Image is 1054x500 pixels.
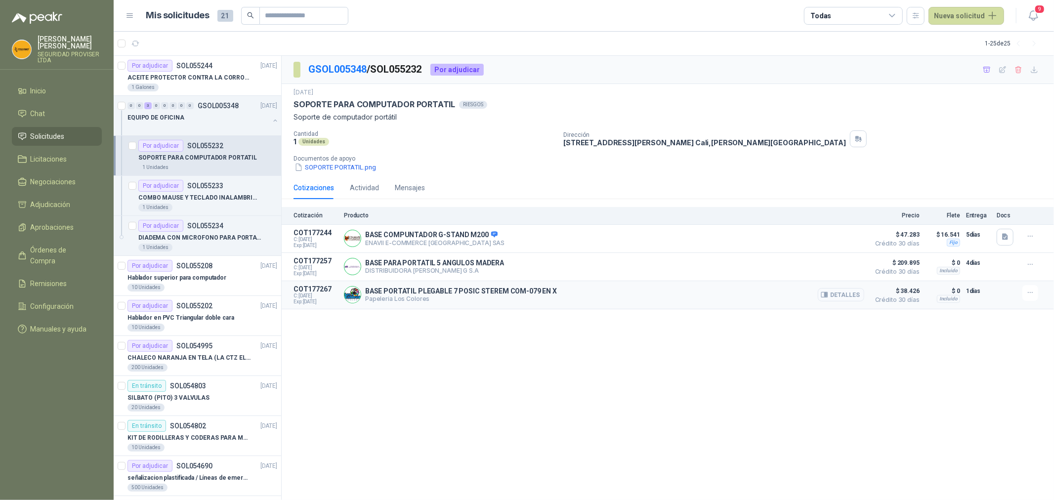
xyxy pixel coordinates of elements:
[12,297,102,316] a: Configuración
[217,10,233,22] span: 21
[870,229,920,241] span: $ 47.283
[810,10,831,21] div: Todas
[12,241,102,270] a: Órdenes de Compra
[186,102,194,109] div: 0
[870,269,920,275] span: Crédito 30 días
[12,12,62,24] img: Logo peakr
[176,342,212,349] p: SOL054995
[997,212,1016,219] p: Docs
[127,60,172,72] div: Por adjudicar
[138,193,261,203] p: COMBO MAUSE Y TECLADO INALAMBRICO
[176,462,212,469] p: SOL054690
[365,267,504,274] p: DISTRIBUIDORA [PERSON_NAME] G S.A
[127,420,166,432] div: En tránsito
[146,8,210,23] h1: Mis solicitudes
[138,164,172,171] div: 1 Unidades
[947,239,960,247] div: Fijo
[127,324,165,332] div: 10 Unidades
[926,285,960,297] p: $ 0
[260,301,277,311] p: [DATE]
[260,461,277,471] p: [DATE]
[260,341,277,351] p: [DATE]
[294,88,313,97] p: [DATE]
[12,320,102,338] a: Manuales y ayuda
[127,393,210,403] p: SILBATO (PITO) 3 VALVULAS
[294,271,338,277] span: Exp: [DATE]
[308,63,367,75] a: GSOL005348
[138,204,172,211] div: 1 Unidades
[31,324,87,334] span: Manuales y ayuda
[308,62,422,77] p: / SOL055232
[31,154,67,165] span: Licitaciones
[12,82,102,100] a: Inicio
[298,138,329,146] div: Unidades
[926,212,960,219] p: Flete
[187,142,223,149] p: SOL055232
[127,433,251,443] p: KIT DE RODILLERAS Y CODERAS PARA MOTORIZADO
[928,7,1004,25] button: Nueva solicitud
[144,102,152,109] div: 3
[294,212,338,219] p: Cotización
[870,241,920,247] span: Crédito 30 días
[127,460,172,472] div: Por adjudicar
[966,229,991,241] p: 5 días
[294,99,455,110] p: SOPORTE PARA COMPUTADOR PORTATIL
[260,421,277,431] p: [DATE]
[127,473,251,483] p: señalizacion plastificada / Líneas de emergencia
[38,36,102,49] p: [PERSON_NAME] [PERSON_NAME]
[294,182,334,193] div: Cotizaciones
[926,257,960,269] p: $ 0
[294,243,338,249] span: Exp: [DATE]
[127,364,168,372] div: 200 Unidades
[294,257,338,265] p: COT177257
[136,102,143,109] div: 0
[114,256,281,296] a: Por adjudicarSOL055208[DATE] Hablador superior para computador10 Unidades
[138,180,183,192] div: Por adjudicar
[12,274,102,293] a: Remisiones
[187,182,223,189] p: SOL055233
[127,380,166,392] div: En tránsito
[127,484,168,492] div: 500 Unidades
[114,216,281,256] a: Por adjudicarSOL055234DIADEMA CON MICROFONO PARA PORTATIL CON USB1 Unidades
[294,229,338,237] p: COT177244
[38,51,102,63] p: SEGURIDAD PROVISER LTDA
[294,265,338,271] span: C: [DATE]
[170,382,206,389] p: SOL054803
[114,416,281,456] a: En tránsitoSOL054802[DATE] KIT DE RODILLERAS Y CODERAS PARA MOTORIZADO10 Unidades
[127,83,159,91] div: 1 Galones
[138,220,183,232] div: Por adjudicar
[966,257,991,269] p: 4 días
[260,101,277,111] p: [DATE]
[12,104,102,123] a: Chat
[563,131,846,138] p: Dirección
[114,56,281,96] a: Por adjudicarSOL055244[DATE] ACEITE PROTECTOR CONTRA LA CORROSION - PARA LIMPIEZA DE ARMAMENTO1 G...
[12,172,102,191] a: Negociaciones
[114,176,281,216] a: Por adjudicarSOL055233COMBO MAUSE Y TECLADO INALAMBRICO1 Unidades
[365,239,505,247] p: ENAVII E-COMMERCE [GEOGRAPHIC_DATA] SAS
[127,340,172,352] div: Por adjudicar
[260,381,277,391] p: [DATE]
[966,212,991,219] p: Entrega
[870,285,920,297] span: $ 38.426
[127,273,226,283] p: Hablador superior para computador
[260,61,277,71] p: [DATE]
[127,73,251,83] p: ACEITE PROTECTOR CONTRA LA CORROSION - PARA LIMPIEZA DE ARMAMENTO
[31,131,65,142] span: Solicitudes
[127,313,234,323] p: Hablador en PVC Triangular doble cara
[260,261,277,271] p: [DATE]
[127,260,172,272] div: Por adjudicar
[294,285,338,293] p: COT177267
[153,102,160,109] div: 0
[870,212,920,219] p: Precio
[870,297,920,303] span: Crédito 30 días
[127,113,184,123] p: EQUIPO DE OFICINA
[169,102,177,109] div: 0
[395,182,425,193] div: Mensajes
[365,259,504,267] p: BASE PARA PORTATIL 5 ANGULOS MADERA
[294,130,555,137] p: Cantidad
[176,302,212,309] p: SOL055202
[114,336,281,376] a: Por adjudicarSOL054995[DATE] CHALECO NARANJA EN TELA (LA CTZ ELEGIDA DEBE ENVIAR MUESTRA)200 Unid...
[294,237,338,243] span: C: [DATE]
[138,233,261,243] p: DIADEMA CON MICROFONO PARA PORTATIL CON USB
[1024,7,1042,25] button: 9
